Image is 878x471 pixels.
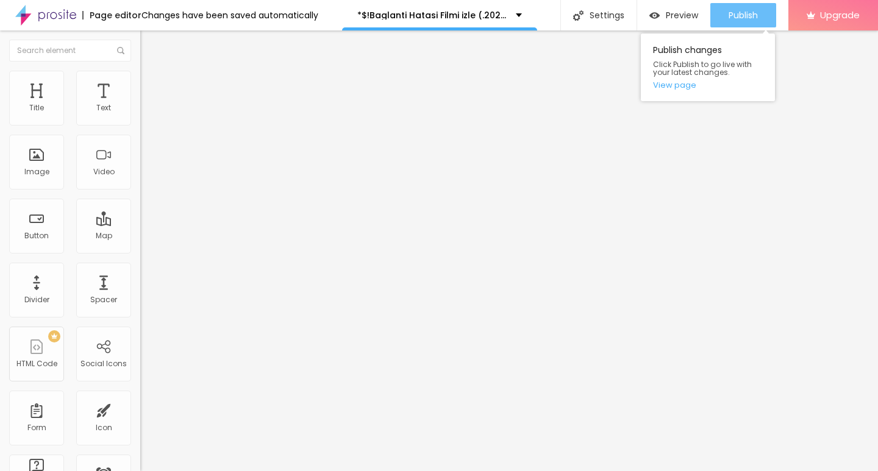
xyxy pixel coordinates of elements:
[16,359,57,368] div: HTML Code
[82,11,141,19] div: Page editor
[24,296,49,304] div: Divider
[80,359,127,368] div: Social Icons
[117,47,124,54] img: Icone
[140,30,878,471] iframe: Editor
[637,3,710,27] button: Preview
[573,10,584,21] img: Icone
[141,11,318,19] div: Changes have been saved automatically
[820,10,860,20] span: Upgrade
[24,232,49,240] div: Button
[24,168,49,176] div: Image
[96,232,112,240] div: Map
[653,60,763,76] span: Click Publish to go live with your latest changes.
[96,423,112,432] div: Icon
[729,10,758,20] span: Publish
[90,296,117,304] div: Spacer
[96,104,111,112] div: Text
[357,11,507,19] p: *$!Baglanti Hatasi Filmi izle (.2025.) Türkçe Dublaj Filmi HD
[641,34,775,101] div: Publish changes
[9,40,131,62] input: Search element
[649,10,660,21] img: view-1.svg
[653,81,763,89] a: View page
[666,10,698,20] span: Preview
[29,104,44,112] div: Title
[93,168,115,176] div: Video
[710,3,776,27] button: Publish
[27,423,46,432] div: Form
